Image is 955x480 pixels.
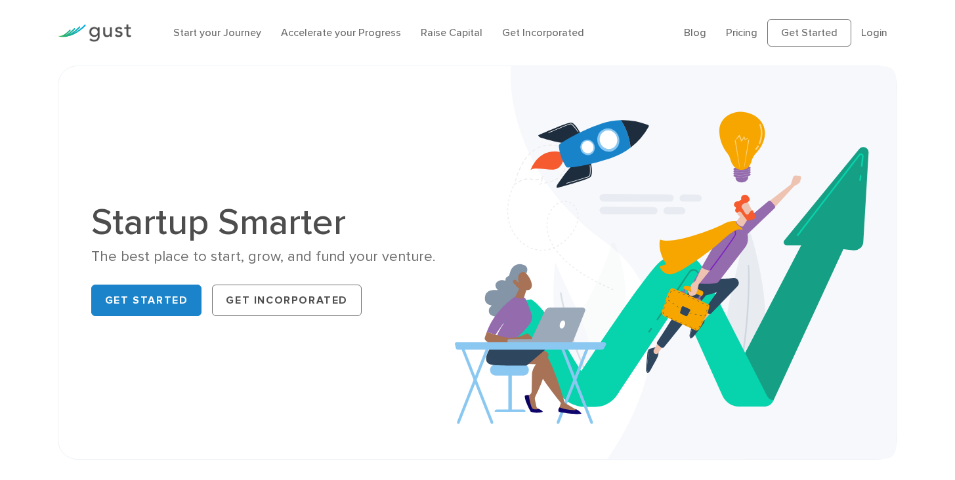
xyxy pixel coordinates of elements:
a: Raise Capital [421,26,482,39]
h1: Startup Smarter [91,204,468,241]
div: The best place to start, grow, and fund your venture. [91,247,468,266]
a: Accelerate your Progress [281,26,401,39]
a: Start your Journey [173,26,261,39]
a: Blog [684,26,706,39]
a: Login [861,26,887,39]
a: Get Started [91,285,202,316]
img: Gust Logo [58,24,131,42]
a: Get Incorporated [502,26,584,39]
a: Get Started [767,19,851,47]
a: Pricing [726,26,757,39]
a: Get Incorporated [212,285,362,316]
img: Startup Smarter Hero [455,66,897,459]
